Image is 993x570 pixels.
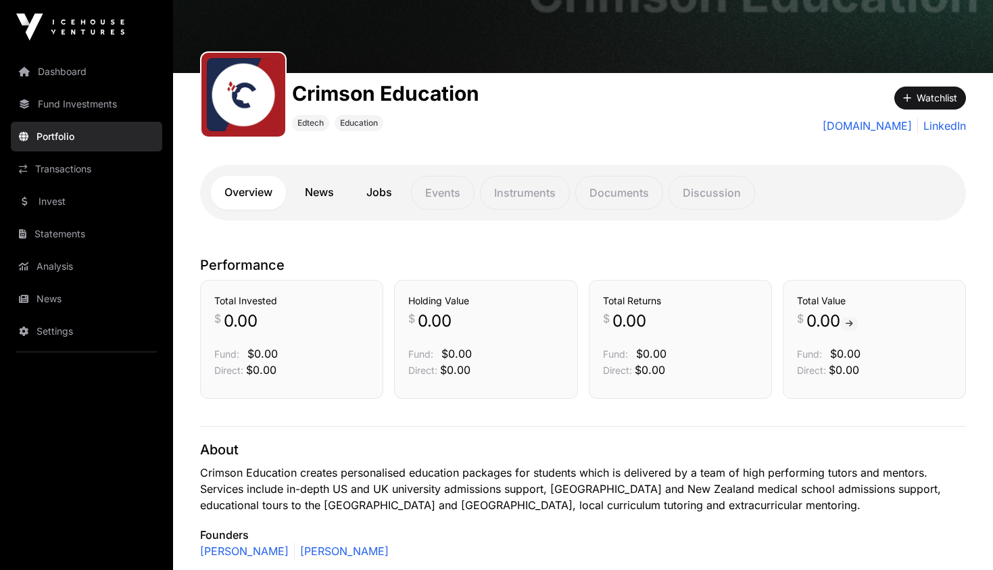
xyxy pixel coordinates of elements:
[408,294,563,308] h3: Holding Value
[11,219,162,249] a: Statements
[340,118,378,128] span: Education
[246,363,276,377] span: $0.00
[636,347,667,360] span: $0.00
[894,87,966,110] button: Watchlist
[635,363,665,377] span: $0.00
[292,81,479,105] h1: Crimson Education
[297,118,324,128] span: Edtech
[797,294,952,308] h3: Total Value
[11,316,162,346] a: Settings
[669,176,755,210] p: Discussion
[11,187,162,216] a: Invest
[480,176,570,210] p: Instruments
[11,122,162,151] a: Portfolio
[214,348,239,360] span: Fund:
[575,176,663,210] p: Documents
[200,527,966,543] p: Founders
[16,14,124,41] img: Icehouse Ventures Logo
[214,294,369,308] h3: Total Invested
[291,176,347,210] a: News
[211,176,955,210] nav: Tabs
[200,256,966,275] p: Performance
[603,348,628,360] span: Fund:
[925,505,993,570] iframe: Chat Widget
[294,543,389,559] a: [PERSON_NAME]
[11,284,162,314] a: News
[603,294,758,308] h3: Total Returns
[11,154,162,184] a: Transactions
[806,310,858,332] span: 0.00
[441,347,472,360] span: $0.00
[917,118,966,134] a: LinkedIn
[207,58,280,131] img: unnamed.jpg
[214,310,221,327] span: $
[200,440,966,459] p: About
[440,363,470,377] span: $0.00
[224,310,258,332] span: 0.00
[797,348,822,360] span: Fund:
[829,363,859,377] span: $0.00
[408,310,415,327] span: $
[11,89,162,119] a: Fund Investments
[603,364,632,376] span: Direct:
[247,347,278,360] span: $0.00
[612,310,646,332] span: 0.00
[823,118,912,134] a: [DOMAIN_NAME]
[603,310,610,327] span: $
[200,465,966,513] p: Crimson Education creates personalised education packages for students which is delivered by a te...
[11,57,162,87] a: Dashboard
[830,347,861,360] span: $0.00
[408,364,437,376] span: Direct:
[353,176,406,210] a: Jobs
[11,252,162,281] a: Analysis
[411,176,475,210] p: Events
[797,364,826,376] span: Direct:
[797,310,804,327] span: $
[200,543,289,559] a: [PERSON_NAME]
[408,348,433,360] span: Fund:
[211,176,286,210] a: Overview
[418,310,452,332] span: 0.00
[214,364,243,376] span: Direct:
